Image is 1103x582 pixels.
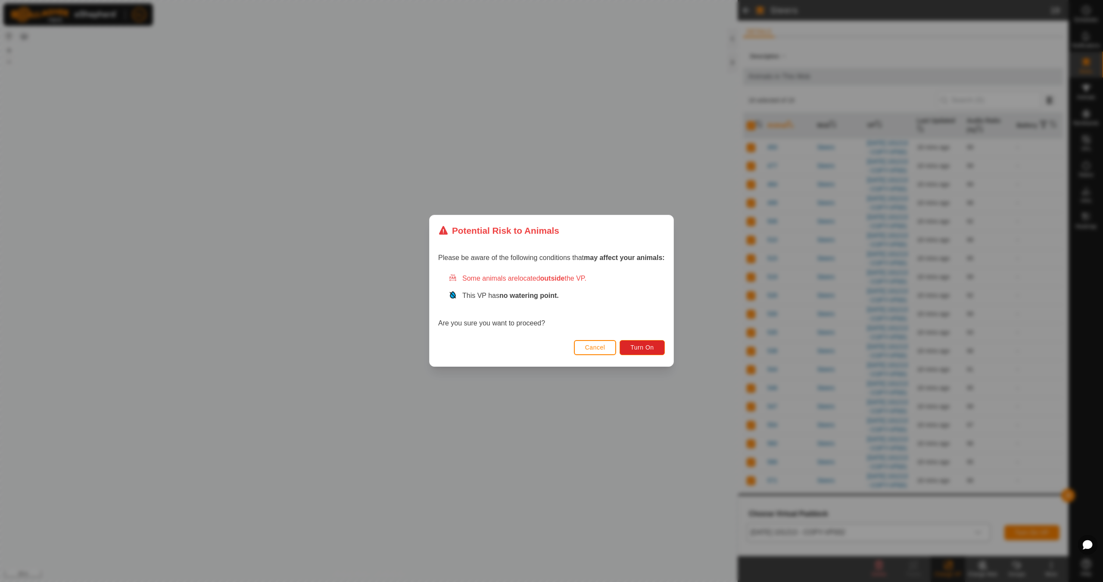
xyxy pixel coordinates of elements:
[620,340,665,355] button: Turn On
[585,344,605,351] span: Cancel
[438,224,559,237] div: Potential Risk to Animals
[574,340,617,355] button: Cancel
[584,254,665,262] strong: may affect your animals:
[499,292,559,300] strong: no watering point.
[438,254,665,262] span: Please be aware of the following conditions that
[449,274,665,284] div: Some animals are
[631,344,654,351] span: Turn On
[462,292,559,300] span: This VP has
[540,275,565,282] strong: outside
[438,274,665,329] div: Are you sure you want to proceed?
[518,275,586,282] span: located the VP.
